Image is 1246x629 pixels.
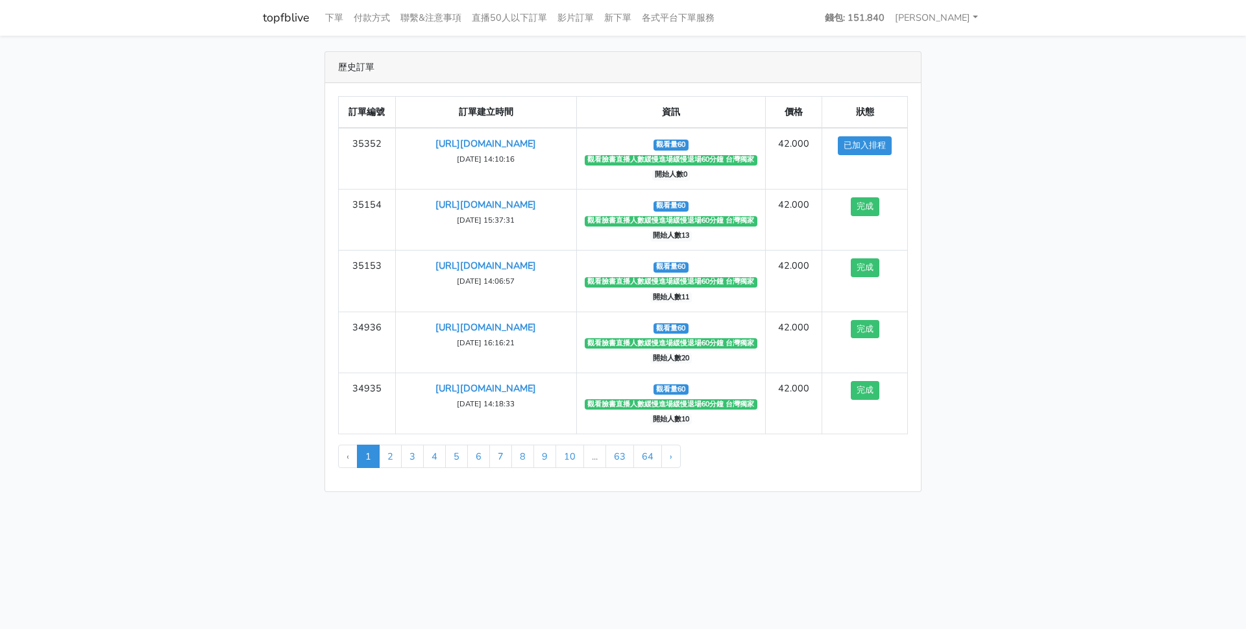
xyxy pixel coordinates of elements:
[650,353,692,364] span: 開始人數20
[457,276,515,286] small: [DATE] 14:06:57
[890,5,983,31] a: [PERSON_NAME]
[585,216,757,227] span: 觀看臉書直播人數緩慢進場緩慢退場60分鐘 台灣獨家
[650,414,692,425] span: 開始人數10
[661,445,681,468] a: Next »
[552,5,599,31] a: 影片訂單
[467,445,490,468] a: 6
[851,258,879,277] button: 完成
[379,445,402,468] a: 2
[395,97,576,129] th: 訂單建立時間
[851,381,879,400] button: 完成
[435,382,536,395] a: [URL][DOMAIN_NAME]
[654,201,689,212] span: 觀看量60
[339,97,396,129] th: 訂單編號
[435,259,536,272] a: [URL][DOMAIN_NAME]
[263,5,310,31] a: topfblive
[435,137,536,150] a: [URL][DOMAIN_NAME]
[457,338,515,348] small: [DATE] 16:16:21
[654,140,689,150] span: 觀看量60
[765,312,822,373] td: 42.000
[556,445,584,468] a: 10
[605,445,634,468] a: 63
[489,445,512,468] a: 7
[765,251,822,312] td: 42.000
[338,445,358,468] li: « Previous
[585,277,757,288] span: 觀看臉書直播人數緩慢進場緩慢退場60分鐘 台灣獨家
[435,198,536,211] a: [URL][DOMAIN_NAME]
[339,312,396,373] td: 34936
[348,5,395,31] a: 付款方式
[633,445,662,468] a: 64
[325,52,921,83] div: 歷史訂單
[401,445,424,468] a: 3
[765,97,822,129] th: 價格
[851,197,879,216] button: 完成
[599,5,637,31] a: 新下單
[585,155,757,166] span: 觀看臉書直播人數緩慢進場緩慢退場60分鐘 台灣獨家
[654,262,689,273] span: 觀看量60
[585,399,757,410] span: 觀看臉書直播人數緩慢進場緩慢退場60分鐘 台灣獨家
[654,323,689,334] span: 觀看量60
[765,190,822,251] td: 42.000
[654,384,689,395] span: 觀看量60
[339,190,396,251] td: 35154
[585,338,757,349] span: 觀看臉書直播人數緩慢進場緩慢退場60分鐘 台灣獨家
[357,445,380,468] span: 1
[825,11,885,24] strong: 錢包: 151.840
[838,136,892,155] button: 已加入排程
[765,128,822,190] td: 42.000
[457,154,515,164] small: [DATE] 14:10:16
[577,97,766,129] th: 資訊
[820,5,890,31] a: 錢包: 151.840
[423,445,446,468] a: 4
[652,170,690,180] span: 開始人數0
[339,128,396,190] td: 35352
[765,373,822,434] td: 42.000
[395,5,467,31] a: 聯繫&注意事項
[533,445,556,468] a: 9
[511,445,534,468] a: 8
[467,5,552,31] a: 直播50人以下訂單
[435,321,536,334] a: [URL][DOMAIN_NAME]
[822,97,908,129] th: 狀態
[339,373,396,434] td: 34935
[457,215,515,225] small: [DATE] 15:37:31
[650,292,692,302] span: 開始人數11
[650,231,692,241] span: 開始人數13
[339,251,396,312] td: 35153
[851,320,879,339] button: 完成
[320,5,348,31] a: 下單
[637,5,720,31] a: 各式平台下單服務
[445,445,468,468] a: 5
[457,399,515,409] small: [DATE] 14:18:33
